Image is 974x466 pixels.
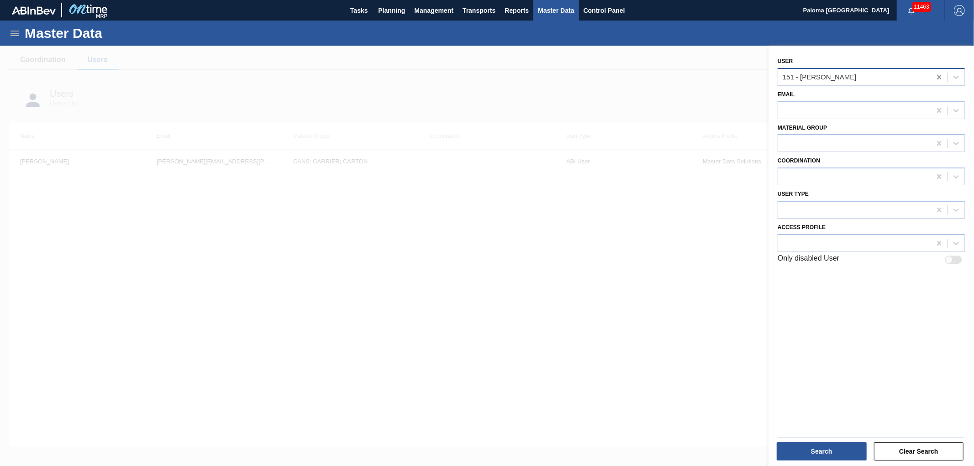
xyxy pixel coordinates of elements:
[778,254,839,265] label: Only disabled User
[584,5,625,16] span: Control Panel
[912,2,931,12] span: 11463
[505,5,529,16] span: Reports
[897,4,926,17] button: Notifications
[349,5,369,16] span: Tasks
[12,6,56,15] img: TNhmsLtSVTkK8tSr43FrP2fwEKptu5GPRR3wAAAABJRU5ErkJggg==
[874,442,964,461] button: Clear Search
[25,28,187,38] h1: Master Data
[954,5,965,16] img: Logout
[778,224,826,230] label: Access Profile
[463,5,495,16] span: Transports
[778,157,820,164] label: Coordination
[778,91,795,98] label: Email
[378,5,405,16] span: Planning
[783,73,857,81] div: 151 - [PERSON_NAME]
[538,5,574,16] span: Master Data
[777,442,867,461] button: Search
[414,5,453,16] span: Management
[778,58,793,64] label: User
[778,125,827,131] label: Material Group
[778,191,809,197] label: User Type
